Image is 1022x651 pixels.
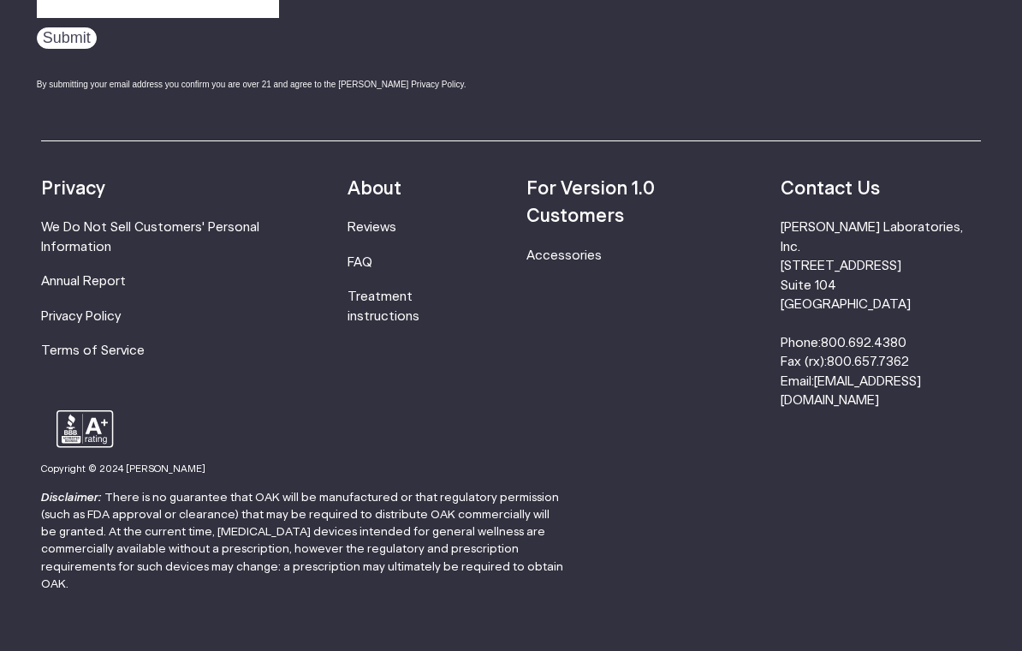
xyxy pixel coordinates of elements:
strong: For Version 1.0 Customers [526,180,655,225]
a: Terms of Service [41,344,145,357]
a: We Do Not Sell Customers' Personal Information [41,221,259,253]
strong: Privacy [41,180,105,198]
strong: About [348,180,401,198]
input: Submit [37,27,97,49]
a: Treatment instructions [348,290,419,322]
a: Reviews [348,221,396,234]
strong: Contact Us [781,180,880,198]
li: [PERSON_NAME] Laboratories, Inc. [STREET_ADDRESS] Suite 104 [GEOGRAPHIC_DATA] Phone: Fax (rx): Em... [781,218,981,410]
small: Copyright © 2024 [PERSON_NAME] [41,464,205,474]
a: 800.692.4380 [821,337,906,349]
a: Privacy Policy [41,310,121,323]
a: Accessories [526,249,602,262]
a: Annual Report [41,275,126,288]
a: 800.657.7362 [827,355,909,368]
a: FAQ [348,256,372,269]
p: There is no guarantee that OAK will be manufactured or that regulatory permission (such as FDA ap... [41,489,565,594]
strong: Disclaimer: [41,492,102,504]
div: By submitting your email address you confirm you are over 21 and agree to the [PERSON_NAME] Priva... [37,78,508,91]
a: [EMAIL_ADDRESS][DOMAIN_NAME] [781,375,921,407]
